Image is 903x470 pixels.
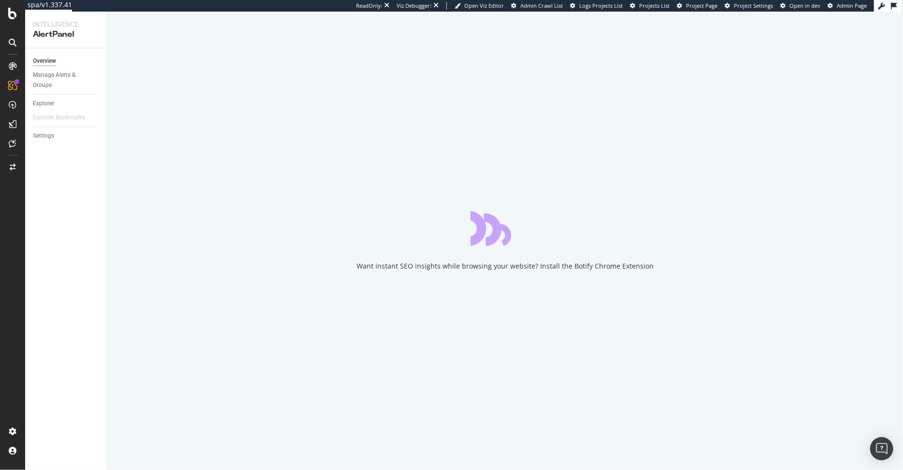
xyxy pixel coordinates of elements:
[33,56,100,66] a: Overview
[33,131,54,141] div: Settings
[639,2,670,9] span: Projects List
[570,2,623,10] a: Logs Projects List
[677,2,717,10] a: Project Page
[33,131,100,141] a: Settings
[397,2,431,10] div: Viz Debugger:
[828,2,867,10] a: Admin Page
[464,2,504,9] span: Open Viz Editor
[837,2,867,9] span: Admin Page
[520,2,563,9] span: Admin Crawl List
[357,261,654,271] div: Want instant SEO insights while browsing your website? Install the Botify Chrome Extension
[33,70,91,90] div: Manage Alerts & Groups
[579,2,623,9] span: Logs Projects List
[780,2,820,10] a: Open in dev
[33,113,95,123] a: Explorer Bookmarks
[356,2,382,10] div: ReadOnly:
[734,2,773,9] span: Project Settings
[630,2,670,10] a: Projects List
[455,2,504,10] a: Open Viz Editor
[33,70,100,90] a: Manage Alerts & Groups
[33,99,100,109] a: Explorer
[870,437,893,460] div: Open Intercom Messenger
[33,113,85,123] div: Explorer Bookmarks
[725,2,773,10] a: Project Settings
[33,99,54,109] div: Explorer
[33,56,56,66] div: Overview
[471,211,540,246] div: animation
[33,29,99,40] div: AlertPanel
[33,19,99,29] div: Intelligence
[511,2,563,10] a: Admin Crawl List
[686,2,717,9] span: Project Page
[789,2,820,9] span: Open in dev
